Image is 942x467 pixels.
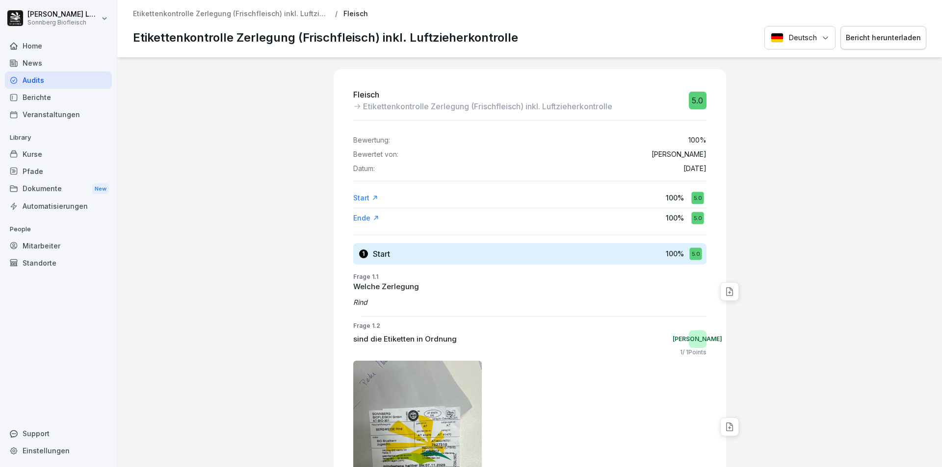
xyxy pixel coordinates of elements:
[5,106,112,123] a: Veranstaltungen
[27,19,99,26] p: Sonnberg Biofleisch
[5,89,112,106] a: Berichte
[5,254,112,271] a: Standorte
[353,297,706,307] p: Rind
[691,212,704,224] div: 5.0
[5,180,112,198] a: DokumenteNew
[343,10,368,18] p: Fleisch
[846,32,921,43] div: Bericht herunterladen
[689,330,706,348] div: [PERSON_NAME]
[5,163,112,180] a: Pfade
[373,248,390,259] h3: Start
[363,100,612,112] p: Etikettenkontrolle Zerlegung (Frischfleisch) inkl. Luftzieherkontrolle
[353,281,706,293] p: Welche Zerlegung
[688,136,706,145] p: 100 %
[353,165,375,173] p: Datum:
[5,237,112,254] a: Mitarbeiter
[353,213,379,223] a: Ende
[5,197,112,215] a: Automatisierungen
[5,130,112,146] p: Library
[666,193,684,203] p: 100 %
[691,192,704,204] div: 5.0
[353,89,612,100] p: Fleisch
[5,146,112,163] a: Kurse
[353,136,390,145] p: Bewertung:
[353,321,706,330] p: Frage 1.2
[652,150,706,159] p: [PERSON_NAME]
[788,32,817,44] p: Deutsch
[680,348,706,357] p: 1 / 1 Points
[353,272,706,281] p: Frage 1.1
[335,10,338,18] p: /
[5,442,112,459] a: Einstellungen
[5,425,112,442] div: Support
[771,33,784,43] img: Deutsch
[689,92,706,109] div: 5.0
[764,26,836,50] button: Language
[683,165,706,173] p: [DATE]
[666,213,684,223] p: 100 %
[840,26,926,50] button: Bericht herunterladen
[5,221,112,237] p: People
[353,193,378,203] a: Start
[92,183,109,195] div: New
[133,29,518,47] p: Etikettenkontrolle Zerlegung (Frischfleisch) inkl. Luftzieherkontrolle
[5,180,112,198] div: Dokumente
[133,10,329,18] a: Etikettenkontrolle Zerlegung (Frischfleisch) inkl. Luftzieherkontrolle
[666,248,684,259] p: 100 %
[353,150,398,159] p: Bewertet von:
[359,249,368,258] div: 1
[353,334,457,345] p: sind die Etiketten in Ordnung
[27,10,99,19] p: [PERSON_NAME] Lumetsberger
[689,247,702,260] div: 5.0
[5,37,112,54] a: Home
[5,72,112,89] a: Audits
[5,54,112,72] a: News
